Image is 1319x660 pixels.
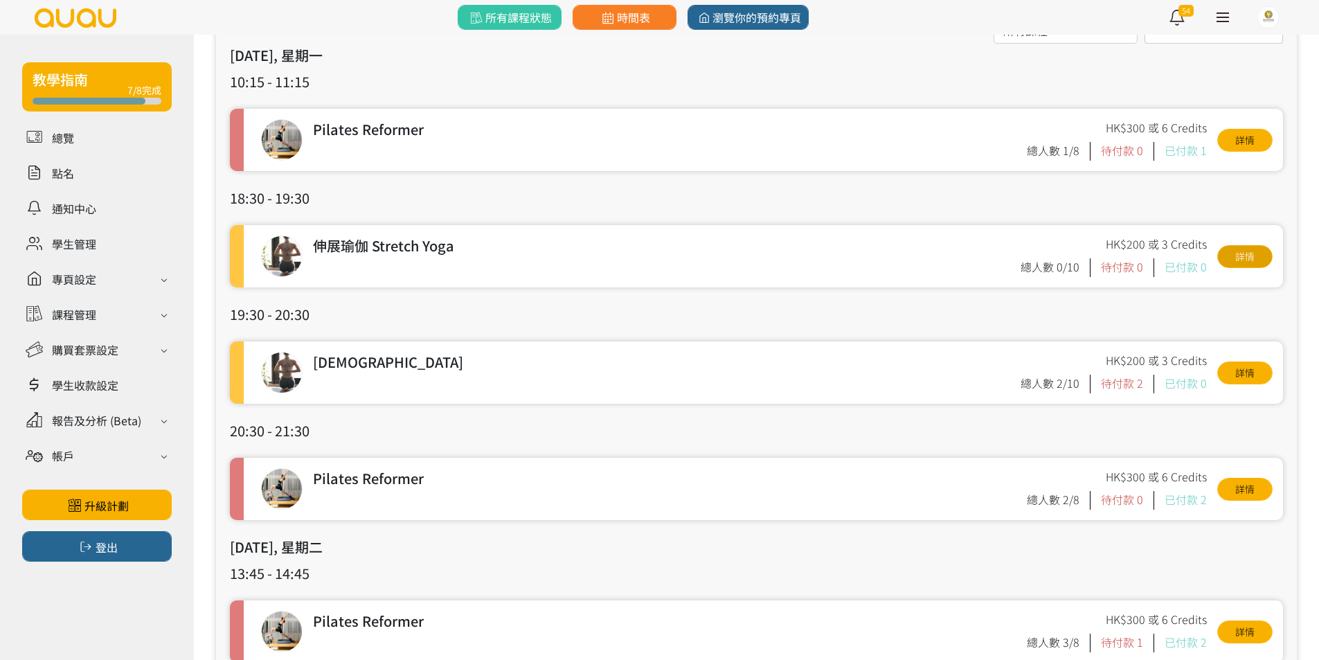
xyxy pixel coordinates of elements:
div: Pilates Reformer [313,611,1023,634]
div: HK$200 或 3 Credits [1106,235,1207,258]
h3: 19:30 - 20:30 [230,304,1283,325]
div: 報告及分析 (Beta) [52,412,141,429]
div: HK$300 或 6 Credits [1106,468,1207,491]
div: 待付款 0 [1101,142,1154,161]
a: 所有課程狀態 [458,5,562,30]
h3: 18:30 - 19:30 [230,188,1283,208]
a: 升級計劃 [22,490,172,520]
h3: 10:15 - 11:15 [230,71,1283,92]
div: 已付款 0 [1165,258,1207,277]
div: HK$300 或 6 Credits [1106,119,1207,142]
a: 瀏覽你的預約專頁 [688,5,809,30]
a: 詳情 [1217,362,1273,384]
div: 伸展瑜伽 Stretch Yoga [313,235,1017,258]
div: 待付款 0 [1101,258,1154,277]
h3: 20:30 - 21:30 [230,420,1283,441]
div: Pilates Reformer [313,468,1023,491]
div: 待付款 1 [1101,634,1154,652]
a: 時間表 [573,5,676,30]
span: 所有課程狀態 [467,9,551,26]
a: 詳情 [1217,129,1273,152]
img: logo.svg [33,8,118,28]
div: 總人數 2/8 [1027,491,1091,510]
div: 總人數 3/8 [1027,634,1091,652]
div: 購買套票設定 [52,341,118,358]
div: 已付款 2 [1165,491,1207,510]
a: 詳情 [1217,245,1273,268]
div: 課程管理 [52,306,96,323]
div: HK$300 或 6 Credits [1106,611,1207,634]
div: 待付款 2 [1101,375,1154,393]
h3: [DATE], 星期一 [230,45,1283,66]
div: HK$200 或 3 Credits [1106,352,1207,375]
div: 已付款 1 [1165,142,1207,161]
div: Pilates Reformer [313,119,1023,142]
h3: 13:45 - 14:45 [230,563,1283,584]
div: 總人數 2/10 [1021,375,1091,393]
div: 帳戶 [52,447,74,464]
span: 時間表 [599,9,649,26]
div: 總人數 0/10 [1021,258,1091,277]
div: 總人數 1/8 [1027,142,1091,161]
a: 詳情 [1217,478,1273,501]
div: 已付款 0 [1165,375,1207,393]
button: 登出 [22,531,172,562]
h3: [DATE], 星期二 [230,537,1283,558]
div: [DEMOGRAPHIC_DATA] [313,352,1017,375]
span: 瀏覽你的預約專頁 [695,9,801,26]
div: 待付款 0 [1101,491,1154,510]
a: 詳情 [1217,621,1273,643]
div: 專頁設定 [52,271,96,287]
span: 54 [1178,5,1194,17]
div: 已付款 2 [1165,634,1207,652]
